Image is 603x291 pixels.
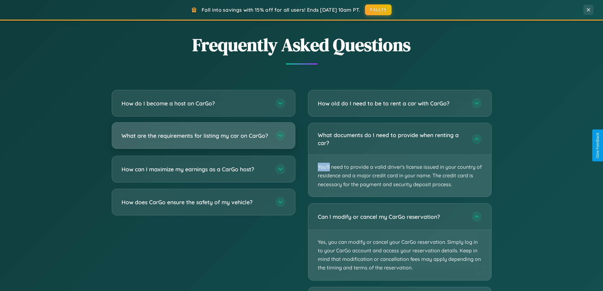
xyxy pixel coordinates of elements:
h3: What are the requirements for listing my car on CarGo? [122,132,269,140]
h3: How does CarGo ensure the safety of my vehicle? [122,198,269,206]
p: Yes, you can modify or cancel your CarGo reservation. Simply log in to your CarGo account and acc... [308,230,491,280]
h3: Can I modify or cancel my CarGo reservation? [318,213,465,221]
span: Fall into savings with 15% off for all users! Ends [DATE] 10am PT. [202,7,360,13]
p: You'll need to provide a valid driver's license issued in your country of residence and a major c... [308,155,491,197]
h2: Frequently Asked Questions [112,33,492,57]
h3: How do I become a host on CarGo? [122,99,269,107]
h3: How old do I need to be to rent a car with CarGo? [318,99,465,107]
div: Give Feedback [595,133,600,158]
h3: How can I maximize my earnings as a CarGo host? [122,165,269,173]
button: FALL15 [365,4,392,15]
h3: What documents do I need to provide when renting a car? [318,131,465,147]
